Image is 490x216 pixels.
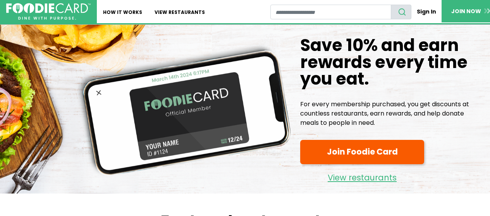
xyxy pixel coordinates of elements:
a: Join Foodie Card [300,140,424,164]
p: For every membership purchased, you get discounts at countless restaurants, earn rewards, and hel... [300,100,484,128]
button: search [391,5,411,19]
a: Sign In [411,5,442,19]
img: FoodieCard; Eat, Drink, Save, Donate [6,3,91,20]
h1: Save 10% and earn rewards every time you eat. [300,37,484,87]
input: restaurant search [270,5,391,19]
a: View restaurants [300,167,424,184]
